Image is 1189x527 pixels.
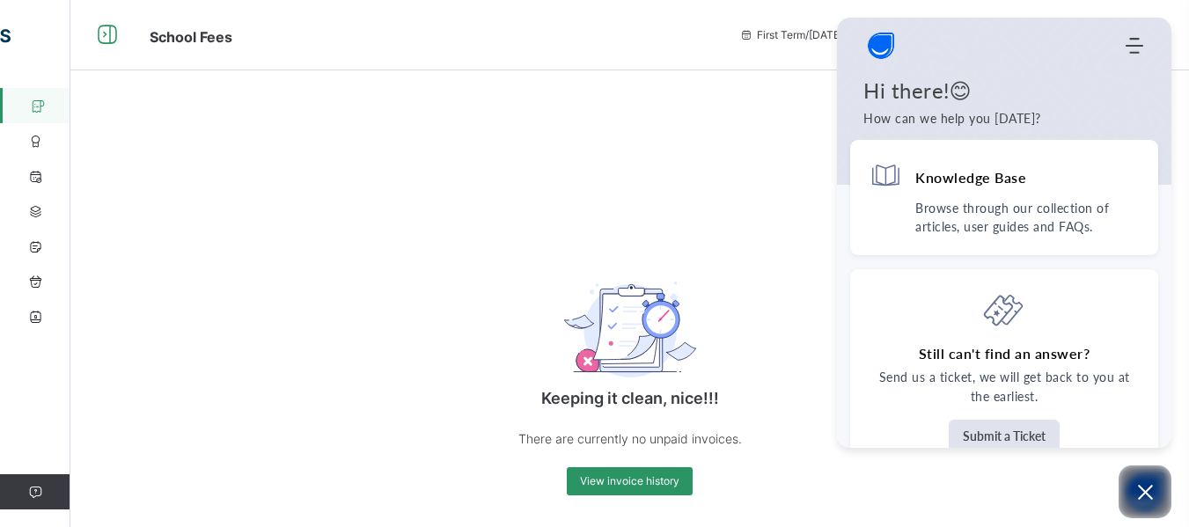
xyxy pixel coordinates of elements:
p: Browse through our collection of articles, user guides and FAQs. [915,199,1139,236]
p: Send us a ticket, we will get back to you at the earliest. [870,368,1139,406]
span: View invoice history [580,473,679,489]
span: Company logo [863,28,899,63]
img: logo [863,28,899,63]
p: How can we help you [DATE]? [863,109,1145,128]
h4: Knowledge Base [915,168,1026,187]
img: empty_exam.25ac31c7e64bfa8fcc0a6b068b22d071.svg [564,282,696,377]
span: session/term information [739,27,883,43]
div: Keeping it clean, nice!!! [454,233,806,513]
button: Submit a Ticket [949,420,1060,452]
p: Keeping it clean, nice!!! [454,386,806,410]
button: Open asap [1119,465,1171,518]
h1: Hi there!😊 [863,77,1145,104]
h4: Still can't find an answer? [919,344,1090,363]
span: School Fees [150,28,232,46]
p: There are currently no unpaid invoices. [454,428,806,450]
div: Modules Menu [1123,37,1145,55]
div: Knowledge BaseBrowse through our collection of articles, user guides and FAQs. [850,140,1158,255]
